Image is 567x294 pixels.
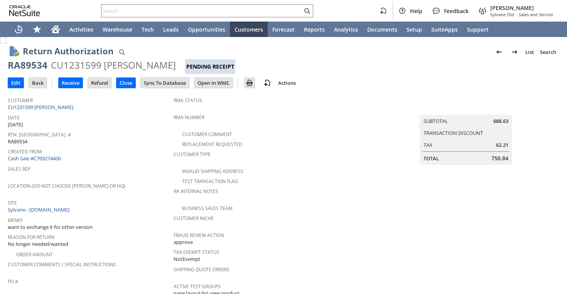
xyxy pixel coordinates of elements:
[490,12,514,17] span: Sylvane Old
[23,45,113,57] h1: Return Authorization
[9,5,40,16] svg: logo
[159,22,183,37] a: Leads
[141,78,189,88] input: Sync To Database
[174,249,219,255] a: Tax Exempt Status
[8,97,33,104] a: Customer
[182,168,243,175] a: Invalid Shipping Address
[182,131,232,138] a: Customer Comment
[427,22,462,37] a: SuiteApps
[302,6,312,15] svg: Search
[8,155,61,162] a: Cash Sale #C709274400
[462,22,493,37] a: Support
[142,26,154,33] span: Tech
[410,7,422,15] span: Help
[14,25,23,34] svg: Recent Records
[230,22,268,37] a: Customers
[59,78,83,88] input: Receive
[272,26,295,33] span: Forecast
[163,26,179,33] span: Leads
[182,205,233,212] a: Business Sales Team
[32,25,42,34] svg: Shortcuts
[424,118,448,124] a: Subtotal
[8,104,75,111] a: CU1231599 [PERSON_NAME]
[245,78,255,88] input: Print
[522,46,537,58] a: List
[28,22,46,37] div: Shortcuts
[182,141,242,148] a: Replacement Requested
[8,138,27,145] span: RA89534
[182,178,238,185] a: Test Transaction Flag
[8,114,20,121] a: Date
[88,78,111,88] input: Refund
[194,78,233,88] input: Open In WMC
[8,166,30,172] a: Sales Rep
[263,78,272,87] img: add-record.svg
[334,26,358,33] span: Analytics
[8,261,116,268] a: Customer Comments / Special Instructions
[8,200,17,206] a: Site
[493,118,508,125] span: 688.63
[98,22,137,37] a: Warehouse
[467,26,489,33] span: Support
[8,223,93,231] span: want to exchange it for other version
[174,266,229,273] a: Shipping Quote Errors
[304,26,325,33] span: Reports
[101,6,302,15] input: Search
[490,4,553,12] span: [PERSON_NAME]
[8,121,23,128] span: [DATE]
[8,278,18,285] a: PO #
[245,78,254,87] img: Print
[185,59,235,74] div: Pending Receipt
[103,26,132,33] span: Warehouse
[8,206,71,213] a: Sylvane - [DOMAIN_NAME]
[519,12,553,17] span: Sales and Service
[491,155,508,162] span: 750.84
[516,12,517,17] span: -
[69,26,93,33] span: Activities
[363,22,402,37] a: Documents
[424,155,439,162] a: Total
[174,283,221,290] a: Active Test Groups
[174,97,202,104] a: RMA Status
[8,234,54,240] a: Reason For Return
[174,215,214,222] a: Customer Niche
[46,22,65,37] a: Home
[174,114,204,121] a: RMA Number
[235,26,263,33] span: Customers
[424,129,483,136] a: Transaction Discount
[117,47,127,57] img: Quick Find
[188,26,225,33] span: Opportunities
[494,47,504,57] img: Previous
[402,22,427,37] a: Setup
[8,78,24,88] input: Edit
[299,22,329,37] a: Reports
[275,79,299,86] a: Actions
[510,47,519,57] img: Next
[407,26,422,33] span: Setup
[444,7,469,15] span: Feedback
[8,131,71,138] a: Rtn. [GEOGRAPHIC_DATA]. #
[116,78,135,88] input: Close
[51,25,60,34] svg: Home
[8,148,42,155] a: Created From
[8,183,125,189] a: Location (Do Not Choose [PERSON_NAME] or HQ)
[174,232,224,239] a: Fraud Review Action
[424,141,432,148] a: Tax
[174,255,200,263] span: NotExempt
[8,240,68,248] span: No longer needed/wanted
[16,251,53,258] a: Order Amount
[174,188,218,195] a: RA Internal Notes
[9,22,28,37] a: Recent Records
[29,78,47,88] input: Back
[51,59,176,71] div: CU1231599 [PERSON_NAME]
[183,22,230,37] a: Opportunities
[268,22,299,37] a: Forecast
[496,141,508,149] span: 62.21
[174,239,193,246] span: approve
[420,102,512,115] caption: Summary
[8,217,22,223] a: Memo
[8,59,47,71] div: RA89534
[174,151,211,158] a: Customer Type
[65,22,98,37] a: Activities
[367,26,397,33] span: Documents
